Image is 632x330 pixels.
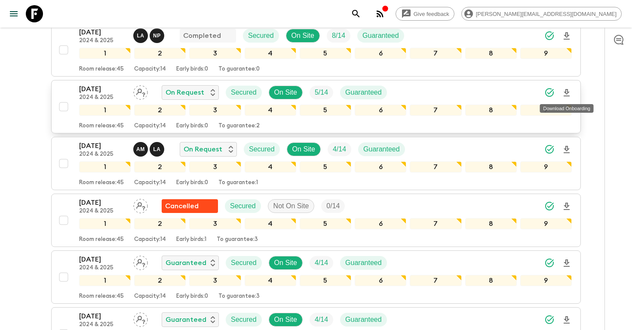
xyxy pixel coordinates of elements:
p: On Site [291,31,314,41]
div: 6 [355,105,406,116]
p: Room release: 45 [79,66,124,73]
div: Flash Pack cancellation [162,199,218,213]
p: Secured [230,201,256,211]
div: 4 [245,105,296,116]
p: 4 / 14 [315,315,328,325]
div: Secured [243,29,279,43]
p: [DATE] [79,311,126,321]
div: 7 [410,161,461,173]
button: menu [5,5,22,22]
div: 2 [134,48,186,59]
p: Guaranteed [166,315,206,325]
div: On Site [269,313,303,327]
p: 0 / 14 [326,201,340,211]
span: [PERSON_NAME][EMAIL_ADDRESS][DOMAIN_NAME] [471,11,621,17]
p: Capacity: 14 [134,236,166,243]
p: [DATE] [79,141,126,151]
p: To guarantee: 3 [217,236,258,243]
div: On Site [286,29,320,43]
div: Trip Fill [310,86,333,99]
p: To guarantee: 2 [218,123,260,130]
p: 2024 & 2025 [79,321,126,328]
div: 2 [134,275,186,286]
div: 4 [245,161,296,173]
svg: Synced Successfully [544,31,555,41]
p: Guaranteed [345,315,382,325]
p: Completed [183,31,221,41]
div: 5 [300,48,351,59]
p: On Request [166,87,204,98]
button: AMLA [133,142,166,157]
button: [DATE]2024 & 2025Assign pack leaderFlash Pack cancellationSecuredNot On SiteTrip Fill123456789Roo... [51,194,581,247]
svg: Download Onboarding [561,315,572,325]
p: Capacity: 14 [134,293,166,300]
div: Not On Site [268,199,315,213]
p: Early birds: 0 [176,179,208,186]
div: On Site [287,142,321,156]
p: 2024 & 2025 [79,208,126,215]
p: 8 / 14 [332,31,345,41]
p: On Request [184,144,222,154]
svg: Download Onboarding [561,258,572,268]
div: 1 [79,161,131,173]
div: 9 [520,161,572,173]
p: Early birds: 0 [176,123,208,130]
a: Give feedback [396,7,454,21]
button: [DATE]2024 & 2025Assign pack leaderGuaranteedSecuredOn SiteTrip FillGuaranteed123456789Room relea... [51,250,581,304]
p: Early birds: 0 [176,66,208,73]
p: Room release: 45 [79,293,124,300]
svg: Download Onboarding [561,201,572,212]
button: [DATE]2024 & 2025Alex Manzaba - Mainland, Luis Altamirano - GalapagosOn RequestSecuredOn SiteTrip... [51,137,581,190]
div: Trip Fill [310,313,333,327]
div: 3 [189,48,241,59]
p: Early birds: 0 [176,293,208,300]
p: Capacity: 14 [134,66,166,73]
span: Assign pack leader [133,258,148,265]
div: 3 [189,105,241,116]
div: 6 [355,218,406,229]
div: Trip Fill [310,256,333,270]
div: 5 [300,161,351,173]
p: 4 / 14 [333,144,346,154]
div: 7 [410,48,461,59]
p: [DATE] [79,254,126,265]
svg: Synced Successfully [544,201,555,211]
div: Trip Fill [328,142,351,156]
div: 9 [520,218,572,229]
div: 9 [520,105,572,116]
div: On Site [269,256,303,270]
div: 9 [520,48,572,59]
div: Secured [226,313,262,327]
p: Guaranteed [345,258,382,268]
div: 1 [79,48,131,59]
span: Luis Altamirano - Galapagos, Natalia Pesantes - Mainland [133,31,166,38]
p: Secured [231,258,257,268]
p: Secured [248,31,274,41]
div: 3 [189,218,241,229]
p: On Site [274,258,297,268]
p: Secured [231,315,257,325]
p: L A [153,146,160,153]
p: 2024 & 2025 [79,37,126,44]
p: 5 / 14 [315,87,328,98]
p: To guarantee: 3 [218,293,260,300]
p: Guaranteed [363,144,400,154]
div: 6 [355,48,406,59]
div: 8 [465,105,517,116]
p: Guaranteed [362,31,399,41]
div: On Site [269,86,303,99]
button: search adventures [347,5,365,22]
div: 5 [300,218,351,229]
div: 5 [300,105,351,116]
svg: Synced Successfully [544,315,555,325]
div: 8 [465,48,517,59]
p: 2024 & 2025 [79,265,126,271]
div: 9 [520,275,572,286]
p: Early birds: 1 [176,236,206,243]
div: 4 [245,48,296,59]
div: Download Onboarding [540,104,594,113]
div: 6 [355,161,406,173]
p: On Site [292,144,315,154]
span: Assign pack leader [133,88,148,95]
div: 4 [245,275,296,286]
